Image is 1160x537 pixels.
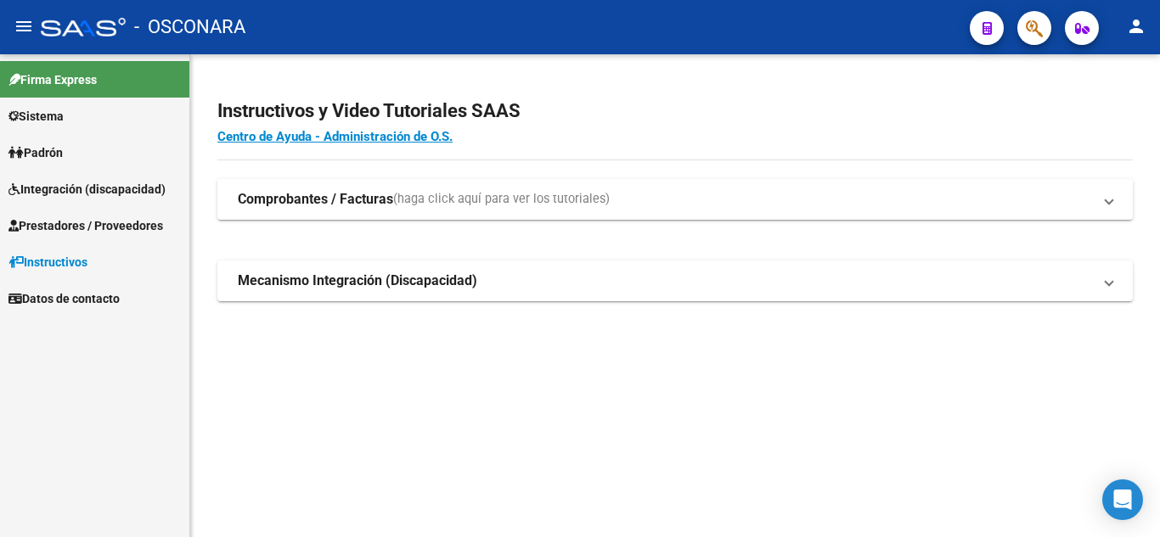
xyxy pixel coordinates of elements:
span: - OSCONARA [134,8,245,46]
mat-icon: person [1126,16,1146,36]
span: Padrón [8,143,63,162]
span: Sistema [8,107,64,126]
h2: Instructivos y Video Tutoriales SAAS [217,95,1133,127]
span: Prestadores / Proveedores [8,216,163,235]
span: Instructivos [8,253,87,271]
strong: Mecanismo Integración (Discapacidad) [238,271,477,290]
mat-icon: menu [14,16,34,36]
a: Centro de Ayuda - Administración de O.S. [217,129,453,144]
mat-expansion-panel-header: Mecanismo Integración (Discapacidad) [217,260,1133,301]
strong: Comprobantes / Facturas [238,190,393,209]
div: Open Intercom Messenger [1102,479,1143,520]
span: Integración (discapacidad) [8,180,166,199]
span: Datos de contacto [8,289,120,308]
span: Firma Express [8,70,97,89]
mat-expansion-panel-header: Comprobantes / Facturas(haga click aquí para ver los tutoriales) [217,179,1133,220]
span: (haga click aquí para ver los tutoriales) [393,190,610,209]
